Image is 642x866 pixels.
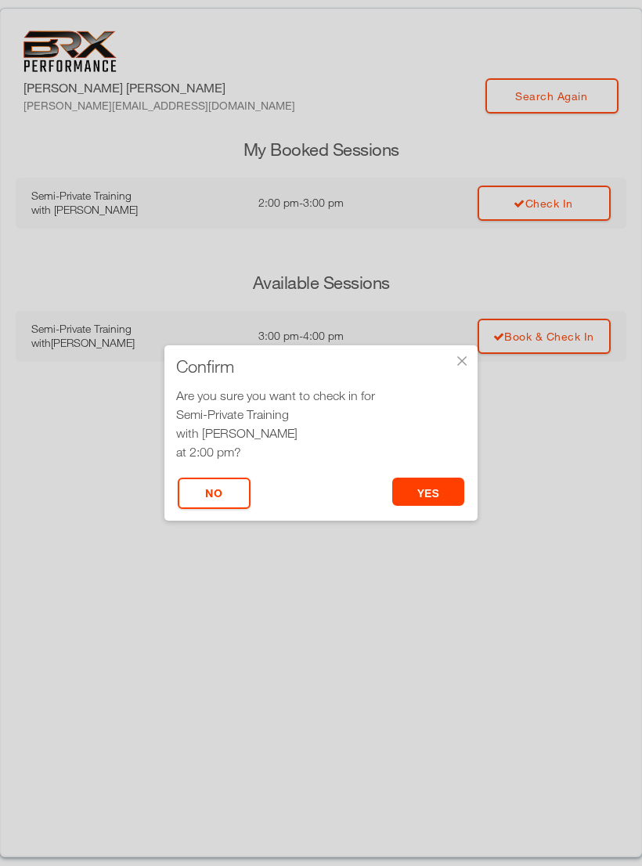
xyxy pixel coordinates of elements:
span: Confirm [176,359,234,374]
div: × [454,353,470,369]
button: yes [392,478,465,506]
button: No [178,478,251,509]
div: Are you sure you want to check in for at 2:00 pm? [176,386,466,461]
div: with [PERSON_NAME] [176,424,466,442]
div: Semi-Private Training [176,405,466,424]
